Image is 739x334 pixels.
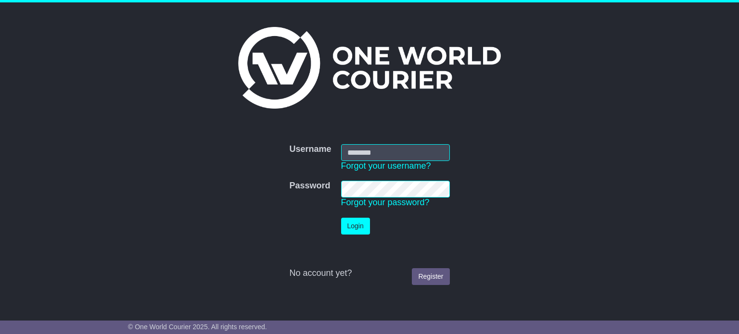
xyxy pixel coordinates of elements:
[289,268,449,279] div: No account yet?
[128,323,267,331] span: © One World Courier 2025. All rights reserved.
[341,198,430,207] a: Forgot your password?
[289,181,330,191] label: Password
[238,27,501,109] img: One World
[412,268,449,285] a: Register
[341,218,370,235] button: Login
[341,161,431,171] a: Forgot your username?
[289,144,331,155] label: Username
